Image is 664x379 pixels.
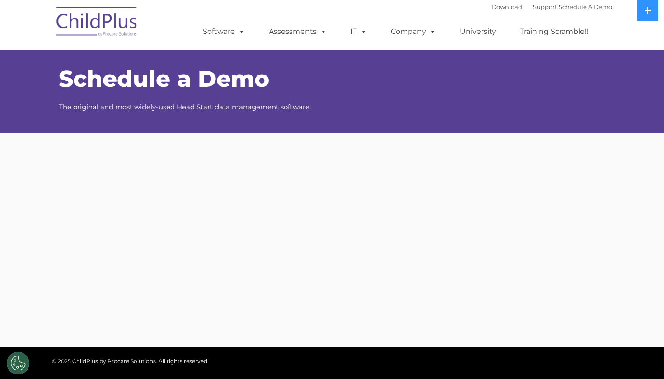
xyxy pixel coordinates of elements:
[59,65,269,93] span: Schedule a Demo
[59,133,605,201] iframe: Form 0
[59,103,311,111] span: The original and most widely-used Head Start data management software.
[52,358,209,365] span: © 2025 ChildPlus by Procare Solutions. All rights reserved.
[7,352,29,374] button: Cookies Settings
[194,23,254,41] a: Software
[491,3,522,10] a: Download
[491,3,612,10] font: |
[559,3,612,10] a: Schedule A Demo
[341,23,376,41] a: IT
[511,23,597,41] a: Training Scramble!!
[451,23,505,41] a: University
[533,3,557,10] a: Support
[52,0,142,46] img: ChildPlus by Procare Solutions
[382,23,445,41] a: Company
[260,23,336,41] a: Assessments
